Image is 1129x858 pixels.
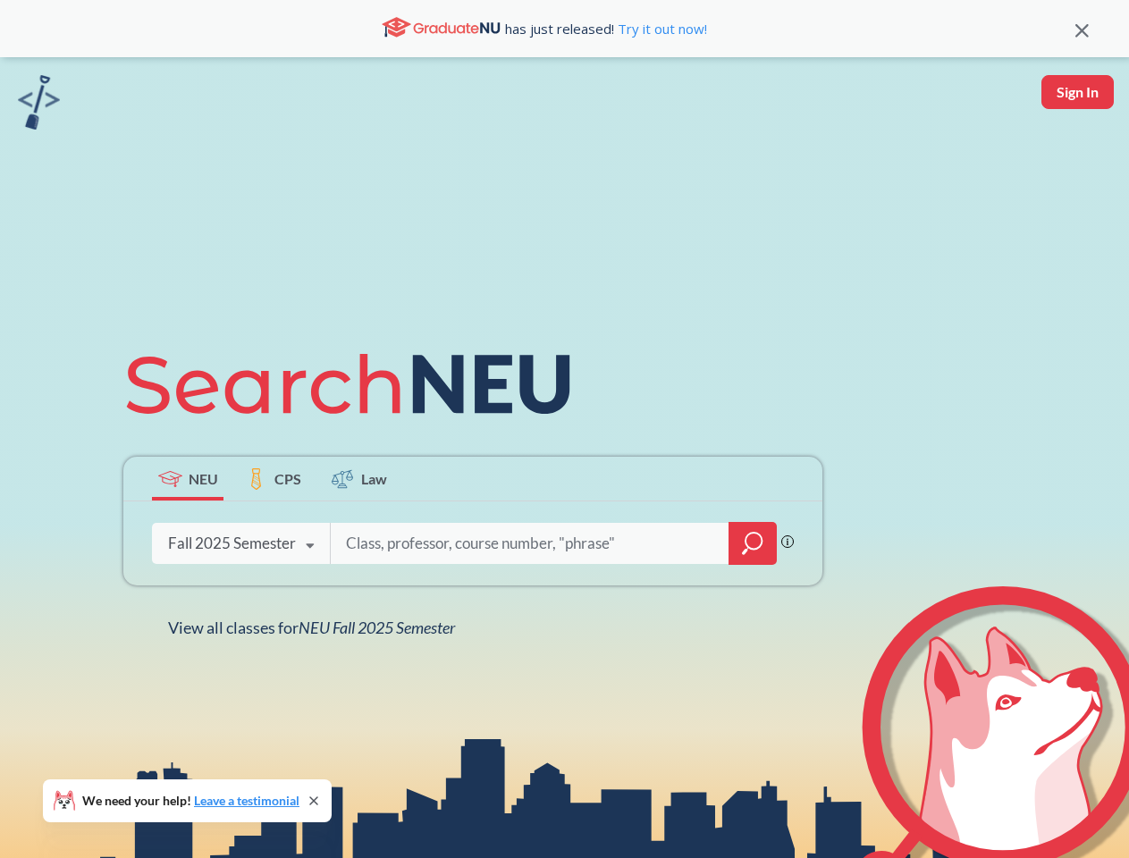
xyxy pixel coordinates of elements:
[18,75,60,135] a: sandbox logo
[194,793,299,808] a: Leave a testimonial
[274,468,301,489] span: CPS
[82,795,299,807] span: We need your help!
[361,468,387,489] span: Law
[168,534,296,553] div: Fall 2025 Semester
[505,19,707,38] span: has just released!
[742,531,763,556] svg: magnifying glass
[189,468,218,489] span: NEU
[299,618,455,637] span: NEU Fall 2025 Semester
[18,75,60,130] img: sandbox logo
[1041,75,1114,109] button: Sign In
[729,522,777,565] div: magnifying glass
[344,525,716,562] input: Class, professor, course number, "phrase"
[614,20,707,38] a: Try it out now!
[168,618,455,637] span: View all classes for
